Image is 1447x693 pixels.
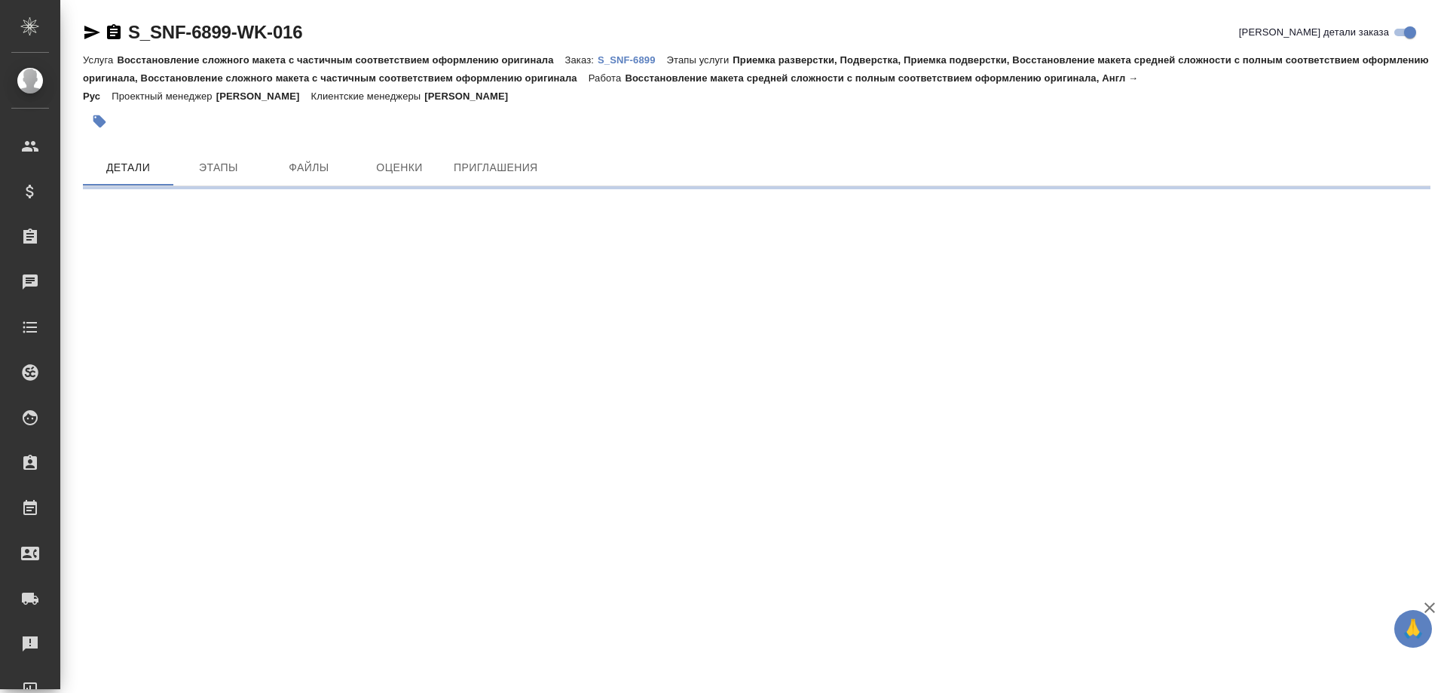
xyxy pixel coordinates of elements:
[311,90,425,102] p: Клиентские менеджеры
[1239,25,1389,40] span: [PERSON_NAME] детали заказа
[83,23,101,41] button: Скопировать ссылку для ЯМессенджера
[83,54,117,66] p: Услуга
[216,90,311,102] p: [PERSON_NAME]
[589,72,626,84] p: Работа
[424,90,519,102] p: [PERSON_NAME]
[1394,610,1432,648] button: 🙏
[598,54,667,66] p: S_SNF-6899
[363,158,436,177] span: Оценки
[112,90,216,102] p: Проектный менеджер
[273,158,345,177] span: Файлы
[83,105,116,138] button: Добавить тэг
[128,22,302,42] a: S_SNF-6899-WK-016
[105,23,123,41] button: Скопировать ссылку
[1400,613,1426,645] span: 🙏
[454,158,538,177] span: Приглашения
[667,54,733,66] p: Этапы услуги
[565,54,598,66] p: Заказ:
[83,54,1429,84] p: Приемка разверстки, Подверстка, Приемка подверстки, Восстановление макета средней сложности с пол...
[117,54,564,66] p: Восстановление сложного макета с частичным соответствием оформлению оригинала
[182,158,255,177] span: Этапы
[92,158,164,177] span: Детали
[598,53,667,66] a: S_SNF-6899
